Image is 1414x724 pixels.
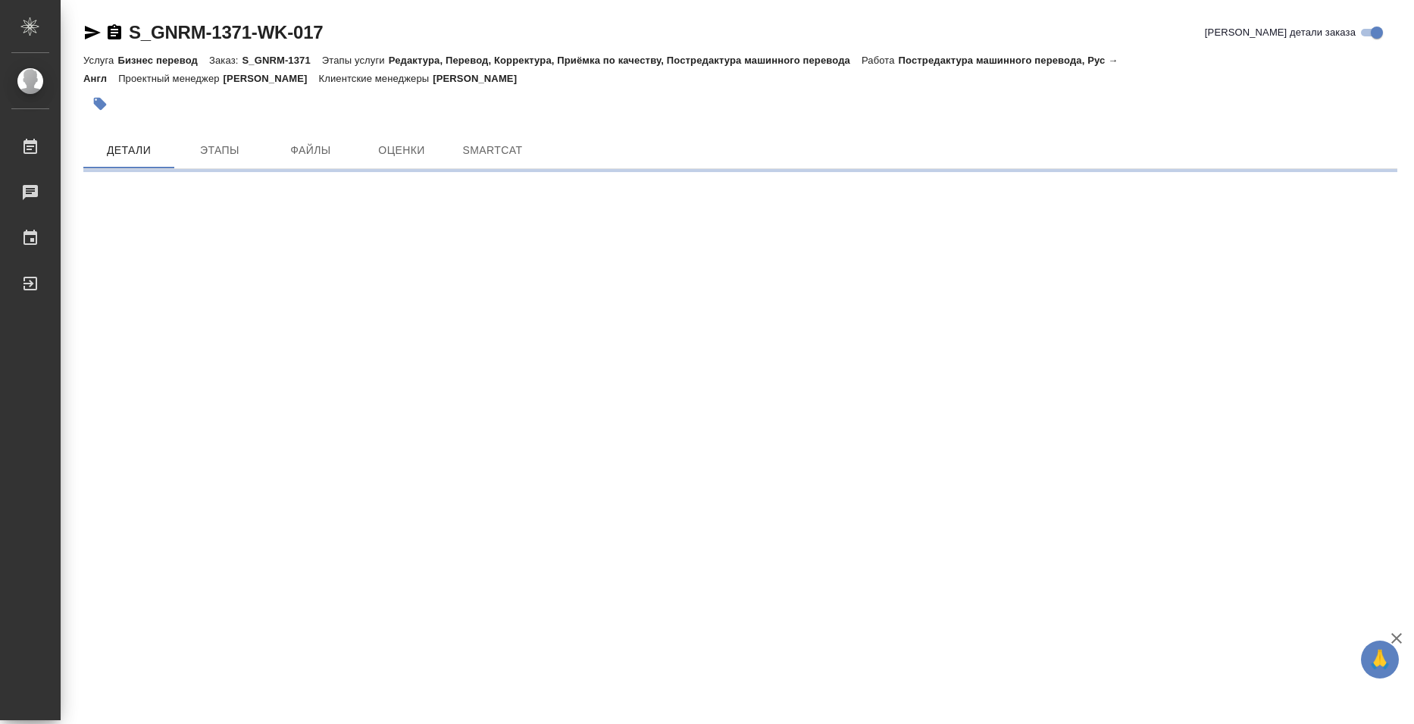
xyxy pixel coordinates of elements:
span: 🙏 [1367,644,1393,675]
span: Оценки [365,141,438,160]
span: [PERSON_NAME] детали заказа [1205,25,1356,40]
p: Клиентские менеджеры [319,73,433,84]
p: S_GNRM-1371 [242,55,321,66]
button: 🙏 [1361,641,1399,679]
button: Скопировать ссылку для ЯМессенджера [83,24,102,42]
button: Добавить тэг [83,87,117,121]
button: Скопировать ссылку [105,24,124,42]
p: Проектный менеджер [118,73,223,84]
p: Бизнес перевод [117,55,209,66]
span: SmartCat [456,141,529,160]
span: Этапы [183,141,256,160]
span: Файлы [274,141,347,160]
p: Этапы услуги [322,55,389,66]
p: Работа [862,55,899,66]
p: [PERSON_NAME] [224,73,319,84]
p: [PERSON_NAME] [433,73,528,84]
a: S_GNRM-1371-WK-017 [129,22,323,42]
p: Услуга [83,55,117,66]
p: Редактура, Перевод, Корректура, Приёмка по качеству, Постредактура машинного перевода [389,55,862,66]
p: Заказ: [209,55,242,66]
span: Детали [92,141,165,160]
